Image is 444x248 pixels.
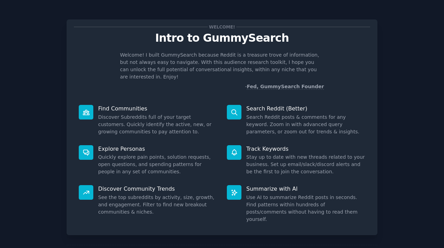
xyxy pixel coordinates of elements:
[246,185,365,192] p: Summarize with AI
[120,51,324,81] p: Welcome! I built GummySearch because Reddit is a treasure trove of information, but not always ea...
[246,105,365,112] p: Search Reddit (Better)
[246,145,365,152] p: Track Keywords
[247,84,324,90] a: Fed, GummySearch Founder
[98,154,217,175] dd: Quickly explore pain points, solution requests, open questions, and spending patterns for people ...
[245,83,324,90] div: -
[246,194,365,223] dd: Use AI to summarize Reddit posts in seconds. Find patterns within hundreds of posts/comments with...
[246,114,365,135] dd: Search Reddit posts & comments for any keyword. Zoom in with advanced query parameters, or zoom o...
[98,194,217,216] dd: See the top subreddits by activity, size, growth, and engagement. Filter to find new breakout com...
[98,105,217,112] p: Find Communities
[98,145,217,152] p: Explore Personas
[98,114,217,135] dd: Discover Subreddits full of your target customers. Quickly identify the active, new, or growing c...
[98,185,217,192] p: Discover Community Trends
[246,154,365,175] dd: Stay up to date with new threads related to your business. Set up email/slack/discord alerts and ...
[74,32,370,44] p: Intro to GummySearch
[208,23,236,31] span: Welcome!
